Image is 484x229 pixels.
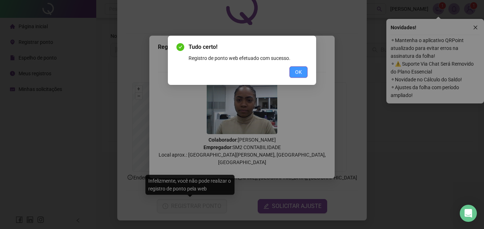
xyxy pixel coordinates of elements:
[460,205,477,222] div: Open Intercom Messenger
[176,43,184,51] span: check-circle
[189,43,308,51] span: Tudo certo!
[295,68,302,76] span: OK
[289,66,308,78] button: OK
[189,54,308,62] div: Registro de ponto web efetuado com sucesso.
